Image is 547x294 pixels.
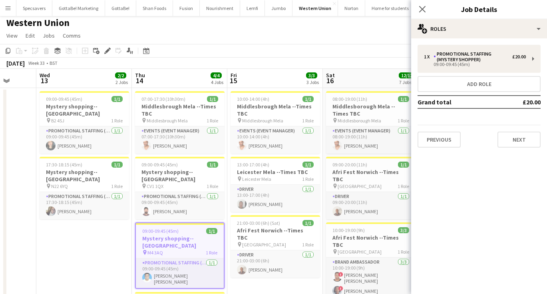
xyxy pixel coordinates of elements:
app-card-role: Events (Event Manager)1/110:00-14:00 (4h)[PERSON_NAME] [231,126,320,154]
span: 1 Role [207,183,218,189]
h3: Afri Fest Norwich --Times TBC [326,234,416,248]
span: 10:00-14:00 (4h) [237,96,269,102]
span: [GEOGRAPHIC_DATA] [338,183,382,189]
span: 3/3 [398,227,409,233]
h3: Mystery shopping--[GEOGRAPHIC_DATA] [40,103,129,117]
app-job-card: 13:00-17:00 (4h)1/1Leicester Mela --Times TBC Leicester Mela1 RoleDriver1/113:00-17:00 (4h)[PERSO... [231,157,320,212]
h3: Mystery shopping--[GEOGRAPHIC_DATA] [40,168,129,183]
h3: Middlesborough Mela --Times TBC [326,103,416,117]
span: 12/12 [399,72,415,78]
app-job-card: 08:00-19:00 (11h)1/1Middlesborough Mela --Times TBC Middlesborough Mela1 RoleEvents (Event Manage... [326,91,416,154]
td: £20.00 [497,96,541,108]
span: 1 Role [206,250,217,256]
app-job-card: 09:00-09:45 (45m)1/1Mystery shopping--[GEOGRAPHIC_DATA] B2 4SJ1 RolePromotional Staffing (Mystery... [40,91,129,154]
span: 10:00-19:00 (9h) [332,227,365,233]
button: Fusion [173,0,200,16]
span: 17:30-18:15 (45m) [46,162,82,168]
span: 2/2 [115,72,126,78]
button: Next [497,132,541,148]
span: View [6,32,18,39]
app-job-card: 09:00-09:45 (45m)1/1Mystery shopping--[GEOGRAPHIC_DATA] CV1 1QX1 RolePromotional Staffing (Myster... [135,157,225,219]
button: Home for students [365,0,416,16]
div: 4 Jobs [211,79,223,85]
div: 1 x [424,54,434,60]
div: BST [50,60,58,66]
app-card-role: Events (Event Manager)1/107:00-17:30 (10h30m)[PERSON_NAME] [135,126,225,154]
app-job-card: 09:00-20:00 (11h)1/1Afri Fest Norwich --Times TBC [GEOGRAPHIC_DATA]1 RoleDriver1/109:00-20:00 (11... [326,157,416,219]
span: 1 Role [398,249,409,255]
span: Jobs [43,32,55,39]
span: 1 Role [111,118,123,124]
a: Edit [22,30,38,41]
span: 1 Role [207,118,218,124]
span: 21:00-03:00 (6h) (Sat) [237,220,280,226]
a: Jobs [40,30,58,41]
span: 1/1 [398,162,409,168]
app-job-card: 17:30-18:15 (45m)1/1Mystery shopping--[GEOGRAPHIC_DATA] N22 6YQ1 RolePromotional Staffing (Myster... [40,157,129,219]
h3: Job Details [411,4,547,14]
span: 1/1 [398,96,409,102]
span: 4/4 [211,72,222,78]
span: M4 3AQ [147,250,163,256]
span: 1 Role [302,176,314,182]
app-card-role: Promotional Staffing (Mystery Shopper)1/109:00-09:45 (45m)[PERSON_NAME] [135,192,225,219]
button: Previous [418,132,461,148]
span: 1 Role [398,118,409,124]
span: 1/1 [206,228,217,234]
h3: Mystery shopping--[GEOGRAPHIC_DATA] [136,235,224,249]
span: Edit [26,32,35,39]
h3: Leicester Mela --Times TBC [231,168,320,176]
span: 1/1 [302,162,314,168]
a: View [3,30,21,41]
h3: Afri Fest Norwich --Times TBC [326,168,416,183]
span: [GEOGRAPHIC_DATA] [338,249,382,255]
span: 1/1 [111,96,123,102]
h3: Middlesbrough Mela --Times TBC [135,103,225,117]
span: Middlesbrough Mela [147,118,188,124]
span: [GEOGRAPHIC_DATA] [242,242,286,248]
span: Fri [231,72,237,79]
app-card-role: Promotional Staffing (Mystery Shopper)1/109:00-09:45 (45m)[PERSON_NAME] [PERSON_NAME] [136,258,224,288]
a: Comms [60,30,84,41]
button: Specsavers [16,0,52,16]
span: Week 33 [26,60,46,66]
app-job-card: 21:00-03:00 (6h) (Sat)1/1Afri Fest Norwich --Times TBC [GEOGRAPHIC_DATA]1 RoleDriver1/121:00-03:0... [231,215,320,278]
button: Shan Foods [136,0,173,16]
app-card-role: Driver1/109:00-20:00 (11h)[PERSON_NAME] [326,192,416,219]
span: Thu [135,72,145,79]
span: 13 [38,76,50,85]
div: 7 Jobs [399,79,414,85]
span: Wed [40,72,50,79]
span: ! [338,286,343,291]
span: Sat [326,72,335,79]
span: 14 [134,76,145,85]
app-job-card: 09:00-09:45 (45m)1/1Mystery shopping--[GEOGRAPHIC_DATA] M4 3AQ1 RolePromotional Staffing (Mystery... [135,222,225,289]
div: Roles [411,19,547,38]
span: 1/1 [207,96,218,102]
button: Add role [418,76,541,92]
span: 15 [229,76,237,85]
span: 09:00-09:45 (45m) [141,162,178,168]
span: CV1 1QX [147,183,163,189]
span: 09:00-09:45 (45m) [46,96,82,102]
div: 3 Jobs [306,79,319,85]
span: 09:00-20:00 (11h) [332,162,367,168]
span: Middlesbrough Mela [242,118,283,124]
span: Leicester Mela [242,176,271,182]
button: GottaBe! Marketing [52,0,105,16]
span: ! [338,272,343,277]
span: 16 [325,76,335,85]
app-card-role: Driver1/121:00-03:00 (6h)[PERSON_NAME] [231,250,320,278]
span: 1 Role [111,183,123,189]
app-job-card: 07:00-17:30 (10h30m)1/1Middlesbrough Mela --Times TBC Middlesbrough Mela1 RoleEvents (Event Manag... [135,91,225,154]
span: B2 4SJ [51,118,64,124]
span: 07:00-17:30 (10h30m) [141,96,185,102]
app-card-role: Driver1/113:00-17:00 (4h)[PERSON_NAME] [231,185,320,212]
button: Norton [338,0,365,16]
